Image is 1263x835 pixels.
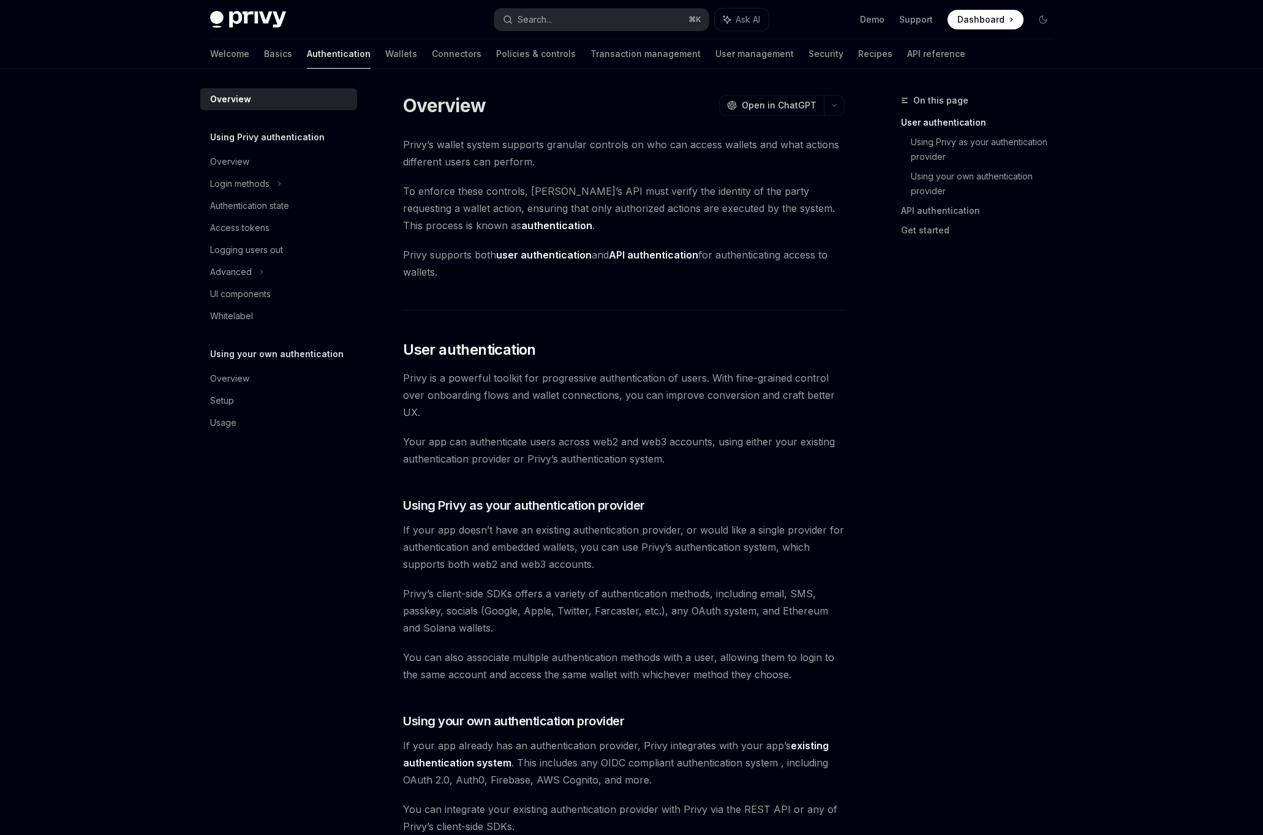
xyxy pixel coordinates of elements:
span: To enforce these controls, [PERSON_NAME]’s API must verify the identity of the party requesting a... [403,183,845,234]
a: Usage [200,412,357,434]
a: Logging users out [200,239,357,261]
span: Dashboard [957,13,1005,26]
div: Overview [210,371,249,386]
button: Open in ChatGPT [719,95,824,116]
a: UI components [200,283,357,305]
a: Support [899,13,933,26]
button: Search...⌘K [494,9,709,31]
span: Using Privy as your authentication provider [403,497,645,514]
div: UI components [210,287,271,301]
a: Connectors [432,39,481,69]
button: Toggle dark mode [1033,10,1053,29]
span: You can also associate multiple authentication methods with a user, allowing them to login to the... [403,649,845,683]
span: You can integrate your existing authentication provider with Privy via the REST API or any of Pri... [403,801,845,835]
a: Authentication state [200,195,357,217]
div: Access tokens [210,221,270,235]
div: Overview [210,154,249,169]
a: Basics [264,39,292,69]
a: Setup [200,390,357,412]
a: Security [809,39,843,69]
div: Search... [518,12,552,27]
h5: Using Privy authentication [210,130,325,145]
button: Ask AI [715,9,769,31]
h1: Overview [403,94,486,116]
a: Authentication [307,39,371,69]
span: On this page [913,93,968,108]
div: Setup [210,393,234,408]
span: Privy supports both and for authenticating access to wallets. [403,246,845,281]
span: Privy is a powerful toolkit for progressive authentication of users. With fine-grained control ov... [403,369,845,421]
span: Privy’s client-side SDKs offers a variety of authentication methods, including email, SMS, passke... [403,585,845,637]
a: API reference [907,39,965,69]
a: User management [715,39,794,69]
a: Wallets [385,39,417,69]
a: Overview [200,88,357,110]
a: Transaction management [590,39,701,69]
a: Recipes [858,39,892,69]
span: Using your own authentication provider [403,712,624,730]
h5: Using your own authentication [210,347,344,361]
a: Whitelabel [200,305,357,327]
a: Get started [901,221,1063,240]
a: Overview [200,368,357,390]
div: Whitelabel [210,309,253,323]
a: Welcome [210,39,249,69]
a: User authentication [901,113,1063,132]
span: If your app already has an authentication provider, Privy integrates with your app’s . This inclu... [403,737,845,788]
strong: API authentication [609,249,698,261]
a: Demo [860,13,884,26]
img: dark logo [210,11,286,28]
span: User authentication [403,340,536,360]
div: Overview [210,92,251,107]
a: Using Privy as your authentication provider [911,132,1063,167]
div: Usage [210,415,236,430]
a: Access tokens [200,217,357,239]
span: ⌘ K [688,15,701,25]
a: Policies & controls [496,39,576,69]
strong: user authentication [496,249,592,261]
div: Authentication state [210,198,289,213]
a: Dashboard [948,10,1024,29]
div: Login methods [210,176,270,191]
div: Logging users out [210,243,283,257]
span: Ask AI [736,13,760,26]
div: Advanced [210,265,252,279]
span: Open in ChatGPT [742,99,816,111]
span: Privy’s wallet system supports granular controls on who can access wallets and what actions diffe... [403,136,845,170]
a: API authentication [901,201,1063,221]
a: Overview [200,151,357,173]
span: Your app can authenticate users across web2 and web3 accounts, using either your existing authent... [403,433,845,467]
a: Using your own authentication provider [911,167,1063,201]
strong: authentication [521,219,592,232]
span: If your app doesn’t have an existing authentication provider, or would like a single provider for... [403,521,845,573]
